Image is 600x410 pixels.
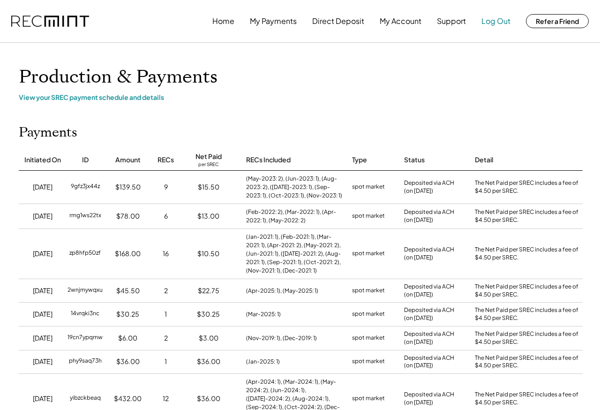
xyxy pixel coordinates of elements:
div: The Net Paid per SREC includes a fee of $4.50 per SREC. [475,354,583,370]
div: 14vrqki3nc [71,310,99,319]
div: $36.00 [197,394,220,403]
div: rmg1ws22tx [69,212,101,221]
div: spot market [352,182,385,192]
div: [DATE] [33,182,52,192]
div: 19cn7ypqmw [67,334,103,343]
div: $10.50 [197,249,219,258]
div: Amount [115,155,141,165]
div: ID [82,155,89,165]
div: spot market [352,357,385,366]
div: Detail [475,155,493,165]
div: yibzckbeaq [70,394,101,403]
div: 6 [164,212,168,221]
div: 2 [164,334,168,343]
div: (Jan-2021: 1), (Feb-2021: 1), (Mar-2021: 1), (Apr-2021: 2), (May-2021: 2), (Jun-2021: 1), ([DATE]... [246,233,343,275]
div: [DATE] [33,249,52,258]
div: spot market [352,249,385,258]
div: [DATE] [33,394,52,403]
button: My Account [380,12,421,30]
div: spot market [352,334,385,343]
div: (Nov-2019: 1), (Dec-2019: 1) [246,334,317,342]
div: The Net Paid per SREC includes a fee of $4.50 per SREC. [475,391,583,407]
div: 16 [163,249,169,258]
div: $36.00 [197,357,220,366]
div: spot market [352,286,385,296]
div: $36.00 [116,357,140,366]
div: The Net Paid per SREC includes a fee of $4.50 per SREC. [475,208,583,224]
div: The Net Paid per SREC includes a fee of $4.50 per SREC. [475,306,583,322]
div: spot market [352,394,385,403]
div: $168.00 [115,249,141,258]
div: [DATE] [33,310,52,319]
div: $22.75 [198,286,219,296]
div: $78.00 [116,212,140,221]
div: 1 [165,357,167,366]
div: [DATE] [33,357,52,366]
div: Deposited via ACH (on [DATE]) [404,354,454,370]
div: Net Paid [195,152,222,161]
div: $6.00 [118,334,137,343]
div: RECs [157,155,174,165]
div: (May-2023: 2), (Jun-2023: 1), (Aug-2023: 2), ([DATE]-2023: 1), (Sep-2023: 1), (Oct-2023: 1), (Nov... [246,175,343,200]
div: 2wnjmywqxu [67,286,103,296]
div: per SREC [198,161,219,168]
div: The Net Paid per SREC includes a fee of $4.50 per SREC. [475,330,583,346]
div: The Net Paid per SREC includes a fee of $4.50 per SREC. [475,179,583,195]
button: My Payments [250,12,297,30]
div: [DATE] [33,212,52,221]
button: Refer a Friend [526,14,589,28]
div: Deposited via ACH (on [DATE]) [404,246,454,262]
div: (Jan-2025: 1) [246,357,280,366]
div: phy9saq73h [69,357,102,366]
div: 9gfz3jx44z [71,182,100,192]
div: [DATE] [33,286,52,296]
div: The Net Paid per SREC includes a fee of $4.50 per SREC. [475,283,583,299]
div: 2 [164,286,168,296]
h2: Payments [19,125,77,141]
button: Direct Deposit [312,12,364,30]
div: $30.25 [197,310,220,319]
div: The Net Paid per SREC includes a fee of $4.50 per SREC. [475,246,583,262]
div: spot market [352,212,385,221]
div: $432.00 [114,394,142,403]
div: $15.50 [198,182,219,192]
h1: Production & Payments [19,66,581,88]
div: Type [352,155,367,165]
div: Deposited via ACH (on [DATE]) [404,391,454,407]
div: Deposited via ACH (on [DATE]) [404,283,454,299]
div: (Mar-2025: 1) [246,310,281,319]
button: Home [212,12,234,30]
div: (Feb-2022: 2), (Mar-2022: 1), (Apr-2022: 1), (May-2022: 2) [246,208,343,225]
div: Deposited via ACH (on [DATE]) [404,208,454,224]
button: Support [437,12,466,30]
div: Initiated On [24,155,61,165]
div: 1 [165,310,167,319]
div: RECs Included [246,155,291,165]
div: View your SREC payment schedule and details [19,93,581,101]
div: Deposited via ACH (on [DATE]) [404,179,454,195]
div: Status [404,155,425,165]
div: [DATE] [33,334,52,343]
div: $45.50 [116,286,140,296]
img: recmint-logotype%403x.png [11,15,89,27]
div: $13.00 [197,212,219,221]
div: zp8hfp50zf [69,249,101,258]
div: 9 [164,182,168,192]
button: Log Out [481,12,510,30]
div: $139.50 [115,182,141,192]
div: $3.00 [199,334,218,343]
div: spot market [352,310,385,319]
div: 12 [163,394,169,403]
div: Deposited via ACH (on [DATE]) [404,306,454,322]
div: Deposited via ACH (on [DATE]) [404,330,454,346]
div: (Apr-2025: 1), (May-2025: 1) [246,287,318,295]
div: $30.25 [116,310,139,319]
